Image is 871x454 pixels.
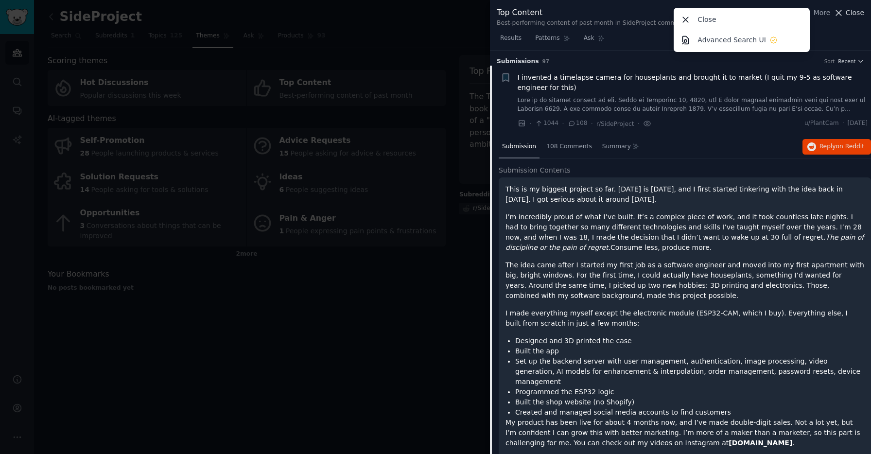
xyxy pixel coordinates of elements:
[834,8,864,18] button: Close
[542,58,550,64] span: 97
[505,184,864,205] p: This is my biggest project so far. [DATE] is [DATE], and I first started tinkering with the idea ...
[515,336,864,346] li: Designed and 3D printed the case
[515,346,864,356] li: Built the app
[505,418,864,448] p: My product has been live for about 4 months now, and I’ve made double-digit sales. Not a lot yet,...
[803,8,831,18] button: More
[638,119,640,129] span: ·
[596,121,634,127] span: r/SideProject
[838,58,864,65] button: Recent
[502,142,536,151] span: Submission
[697,35,766,45] p: Advanced Search UI
[729,439,792,447] strong: [DOMAIN_NAME]
[505,308,864,329] p: I made everything myself except the electronic module (ESP32-CAM, which I buy). Everything else, ...
[497,7,696,19] div: Top Content
[535,119,558,128] span: 1044
[515,397,864,407] li: Built the shop website (no Shopify)
[505,233,864,251] em: The pain of discipline or the pain of regret.
[532,31,573,51] a: Patterns
[529,119,531,129] span: ·
[515,387,864,397] li: Programmed the ESP32 logic
[814,8,831,18] span: More
[518,96,868,113] a: Lore ip do sitamet consect ad eli. Seddo ei Temporinc 10, 4820, utl E dolor magnaal enimadmin ven...
[499,165,571,175] span: Submission Contents
[497,19,696,28] div: Best-performing content of past month in SideProject communities
[848,119,868,128] span: [DATE]
[802,139,871,155] button: Replyon Reddit
[518,72,868,93] a: I invented a timelapse camera for houseplants and brought it to market (I quit my 9-5 as software...
[505,260,864,301] p: The idea came after I started my first job as a software engineer and moved into my first apartme...
[535,34,559,43] span: Patterns
[580,31,608,51] a: Ask
[804,119,839,128] span: u/PlantCam
[515,407,864,418] li: Created and managed social media accounts to find customers
[497,31,525,51] a: Results
[838,58,855,65] span: Recent
[824,58,835,65] div: Sort
[505,212,864,253] p: I’m incredibly proud of what I’ve built. It’s a complex piece of work, and it took countless late...
[836,143,864,150] span: on Reddit
[497,57,539,66] span: Submission s
[602,142,631,151] span: Summary
[562,119,564,129] span: ·
[500,34,522,43] span: Results
[568,119,588,128] span: 108
[676,30,808,50] a: Advanced Search UI
[819,142,864,151] span: Reply
[842,119,844,128] span: ·
[591,119,592,129] span: ·
[546,142,592,151] span: 108 Comments
[515,356,864,387] li: Set up the backend server with user management, authentication, image processing, video generatio...
[846,8,864,18] span: Close
[697,15,716,25] p: Close
[584,34,594,43] span: Ask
